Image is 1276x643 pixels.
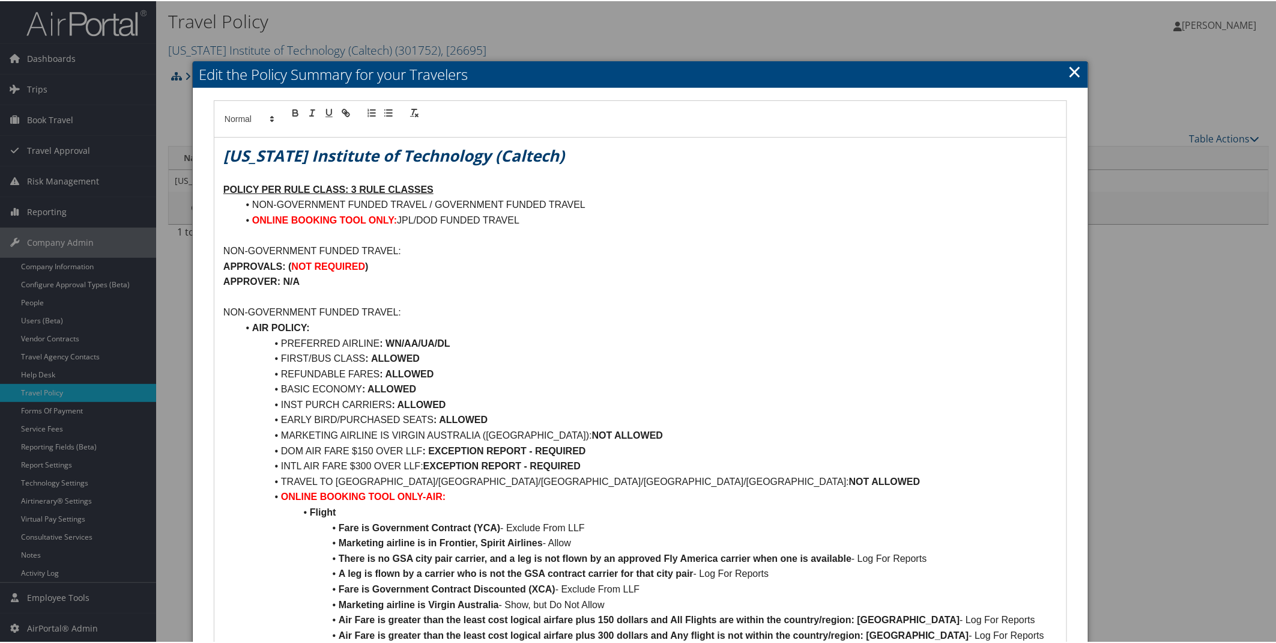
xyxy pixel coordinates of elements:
p: NON-GOVERNMENT FUNDED TRAVEL: [223,242,1057,258]
strong: AIR POLICY: [252,321,310,332]
strong: ( [288,260,291,270]
li: FIRST/BUS CLASS [238,350,1057,365]
strong: APPROVER: N/A [223,275,300,285]
u: POLICY PER RULE CLASS: 3 RULE CLASSES [223,183,434,194]
li: - Log For Reports [238,550,1057,565]
strong: A leg is flown by a carrier who is not the GSA contract carrier for that city pair [339,567,694,577]
p: NON-GOVERNMENT FUNDED TRAVEL: [223,303,1057,319]
li: EARLY BIRD/PURCHASED SEATS [238,411,1057,427]
strong: Marketing airline is in Frontier, Spirit Airlines [339,537,543,547]
strong: NOT ALLOWED [849,475,921,486]
strong: : ALLOWED [392,398,446,409]
strong: : EXCEPTION REPORT - REQUIRED [423,445,586,455]
h2: Edit the Policy Summary for your Travelers [193,60,1088,87]
strong: : ALLOWED [379,368,434,378]
li: - Exclude From LLF [238,581,1057,596]
strong: ONLINE BOOKING TOOL ONLY-AIR: [281,490,446,501]
li: MARKETING AIRLINE IS VIRGIN AUSTRALIA ([GEOGRAPHIC_DATA]): [238,427,1057,442]
a: Close [1068,58,1081,82]
strong: APPROVALS: [223,260,286,270]
strong: ) [365,260,368,270]
li: PREFERRED AIRLINE [238,335,1057,350]
strong: Marketing airline is Virgin Australia [339,599,499,609]
strong: Fare is Government Contract Discounted (XCA) [339,583,555,593]
strong: Fare is Government Contract (YCA) [339,522,500,532]
strong: ONLINE BOOKING TOOL ONLY: [252,214,397,224]
li: NON-GOVERNMENT FUNDED TRAVEL / GOVERNMENT FUNDED TRAVEL [238,196,1057,212]
li: INTL AIR FARE $300 OVER LLF: [238,457,1057,473]
em: [US_STATE] Institute of Technology (Caltech) [223,144,564,165]
strong: Flight [310,506,336,516]
li: DOM AIR FARE $150 OVER LLF [238,442,1057,458]
li: - Log For Reports [238,627,1057,642]
strong: : ALLOWED [362,383,416,393]
li: TRAVEL TO [GEOGRAPHIC_DATA]/[GEOGRAPHIC_DATA]/[GEOGRAPHIC_DATA]/[GEOGRAPHIC_DATA]/[GEOGRAPHIC_DATA]: [238,473,1057,489]
li: BASIC ECONOMY [238,380,1057,396]
li: - Allow [238,534,1057,550]
li: - Log For Reports [238,565,1057,581]
li: REFUNDABLE FARES [238,365,1057,381]
li: JPL/DOD FUNDED TRAVEL [238,212,1057,227]
strong: : ALLOWED [434,413,488,424]
li: INST PURCH CARRIERS [238,396,1057,412]
strong: ALLOWED [371,352,420,362]
strong: : [365,352,368,362]
strong: There is no GSA city pair carrier, and a leg is not flown by an approved Fly America carrier when... [339,552,851,562]
li: - Log For Reports [238,611,1057,627]
strong: Air Fare is greater than the least cost logical airfare plus 150 dollars and All Flights are with... [339,614,960,624]
li: - Show, but Do Not Allow [238,596,1057,612]
strong: NOT REQUIRED [291,260,365,270]
strong: NOT ALLOWED [592,429,664,439]
strong: Air Fare is greater than the least cost logical airfare plus 300 dollars and Any flight is not wi... [339,629,969,639]
strong: EXCEPTION REPORT - REQUIRED [423,460,581,470]
strong: : WN/AA/UA/DL [379,337,450,347]
li: - Exclude From LLF [238,519,1057,535]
